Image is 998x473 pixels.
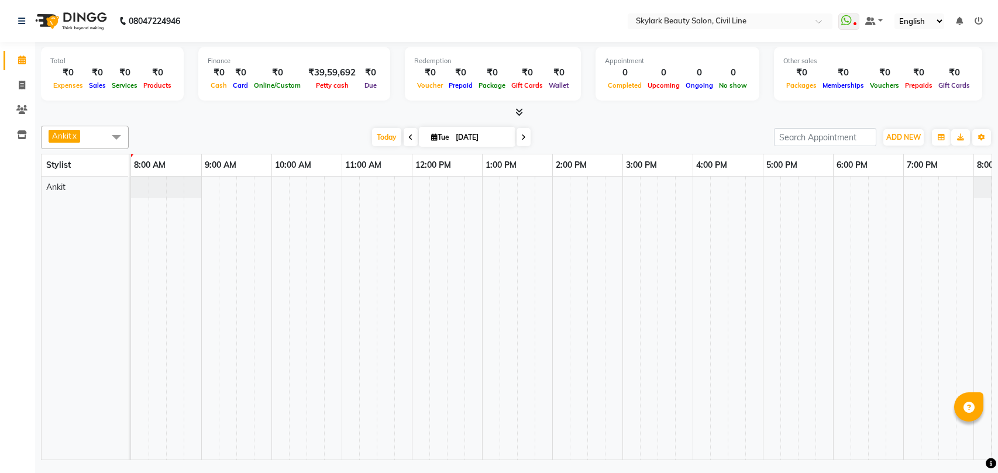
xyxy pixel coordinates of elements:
[508,66,546,80] div: ₹0
[272,157,314,174] a: 10:00 AM
[131,157,168,174] a: 8:00 AM
[46,182,66,192] span: Ankit
[412,157,454,174] a: 12:00 PM
[202,157,239,174] a: 9:00 AM
[820,66,867,80] div: ₹0
[414,56,572,66] div: Redemption
[362,81,380,89] span: Due
[935,66,973,80] div: ₹0
[140,66,174,80] div: ₹0
[645,81,683,89] span: Upcoming
[446,66,476,80] div: ₹0
[605,56,750,66] div: Appointment
[867,81,902,89] span: Vouchers
[313,81,352,89] span: Petty cash
[304,66,360,80] div: ₹39,59,692
[46,160,71,170] span: Stylist
[476,81,508,89] span: Package
[140,81,174,89] span: Products
[553,157,590,174] a: 2:00 PM
[30,5,110,37] img: logo
[902,81,935,89] span: Prepaids
[949,426,986,461] iframe: chat widget
[935,81,973,89] span: Gift Cards
[783,56,973,66] div: Other sales
[783,81,820,89] span: Packages
[86,66,109,80] div: ₹0
[452,129,511,146] input: 2025-09-02
[886,133,921,141] span: ADD NEW
[820,81,867,89] span: Memberships
[360,66,381,80] div: ₹0
[883,129,924,146] button: ADD NEW
[904,157,941,174] a: 7:00 PM
[716,66,750,80] div: 0
[109,66,140,80] div: ₹0
[902,66,935,80] div: ₹0
[623,157,660,174] a: 3:00 PM
[774,128,876,146] input: Search Appointment
[414,66,446,80] div: ₹0
[483,157,519,174] a: 1:00 PM
[446,81,476,89] span: Prepaid
[763,157,800,174] a: 5:00 PM
[208,56,381,66] div: Finance
[605,81,645,89] span: Completed
[546,66,572,80] div: ₹0
[414,81,446,89] span: Voucher
[342,157,384,174] a: 11:00 AM
[251,81,304,89] span: Online/Custom
[52,131,71,140] span: Ankit
[86,81,109,89] span: Sales
[716,81,750,89] span: No show
[645,66,683,80] div: 0
[605,66,645,80] div: 0
[428,133,452,141] span: Tue
[683,66,716,80] div: 0
[230,66,251,80] div: ₹0
[50,81,86,89] span: Expenses
[109,81,140,89] span: Services
[508,81,546,89] span: Gift Cards
[476,66,508,80] div: ₹0
[50,66,86,80] div: ₹0
[546,81,572,89] span: Wallet
[230,81,251,89] span: Card
[251,66,304,80] div: ₹0
[129,5,180,37] b: 08047224946
[208,66,230,80] div: ₹0
[71,131,77,140] a: x
[50,56,174,66] div: Total
[783,66,820,80] div: ₹0
[208,81,230,89] span: Cash
[372,128,401,146] span: Today
[683,81,716,89] span: Ongoing
[693,157,730,174] a: 4:00 PM
[867,66,902,80] div: ₹0
[834,157,870,174] a: 6:00 PM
